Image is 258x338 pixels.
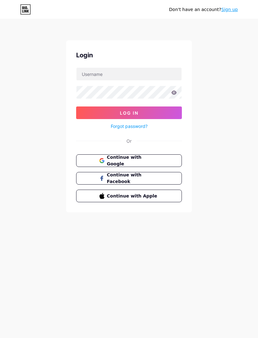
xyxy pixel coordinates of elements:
[76,190,182,202] button: Continue with Apple
[76,68,182,80] input: Username
[76,106,182,119] button: Log In
[169,6,238,13] div: Don't have an account?
[76,154,182,167] button: Continue with Google
[107,154,159,167] span: Continue with Google
[111,123,148,129] a: Forgot password?
[107,172,159,185] span: Continue with Facebook
[76,172,182,185] button: Continue with Facebook
[76,50,182,60] div: Login
[107,193,159,199] span: Continue with Apple
[221,7,238,12] a: Sign up
[126,138,132,144] div: Or
[120,110,138,116] span: Log In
